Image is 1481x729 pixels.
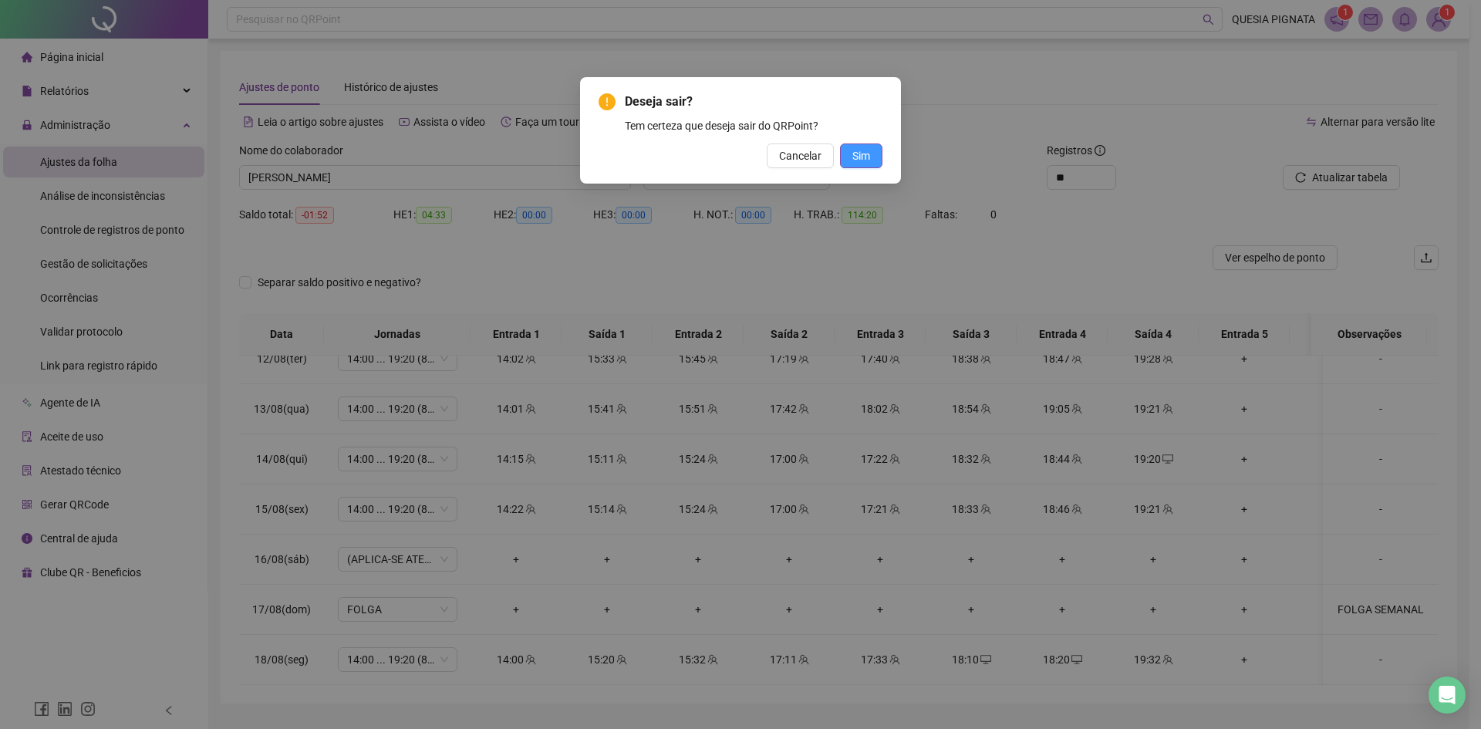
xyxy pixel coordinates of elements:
[779,147,821,164] span: Cancelar
[767,143,834,168] button: Cancelar
[1429,677,1466,714] div: Open Intercom Messenger
[625,117,882,134] div: Tem certeza que deseja sair do QRPoint?
[625,93,882,111] span: Deseja sair?
[852,147,870,164] span: Sim
[599,93,616,110] span: exclamation-circle
[840,143,882,168] button: Sim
